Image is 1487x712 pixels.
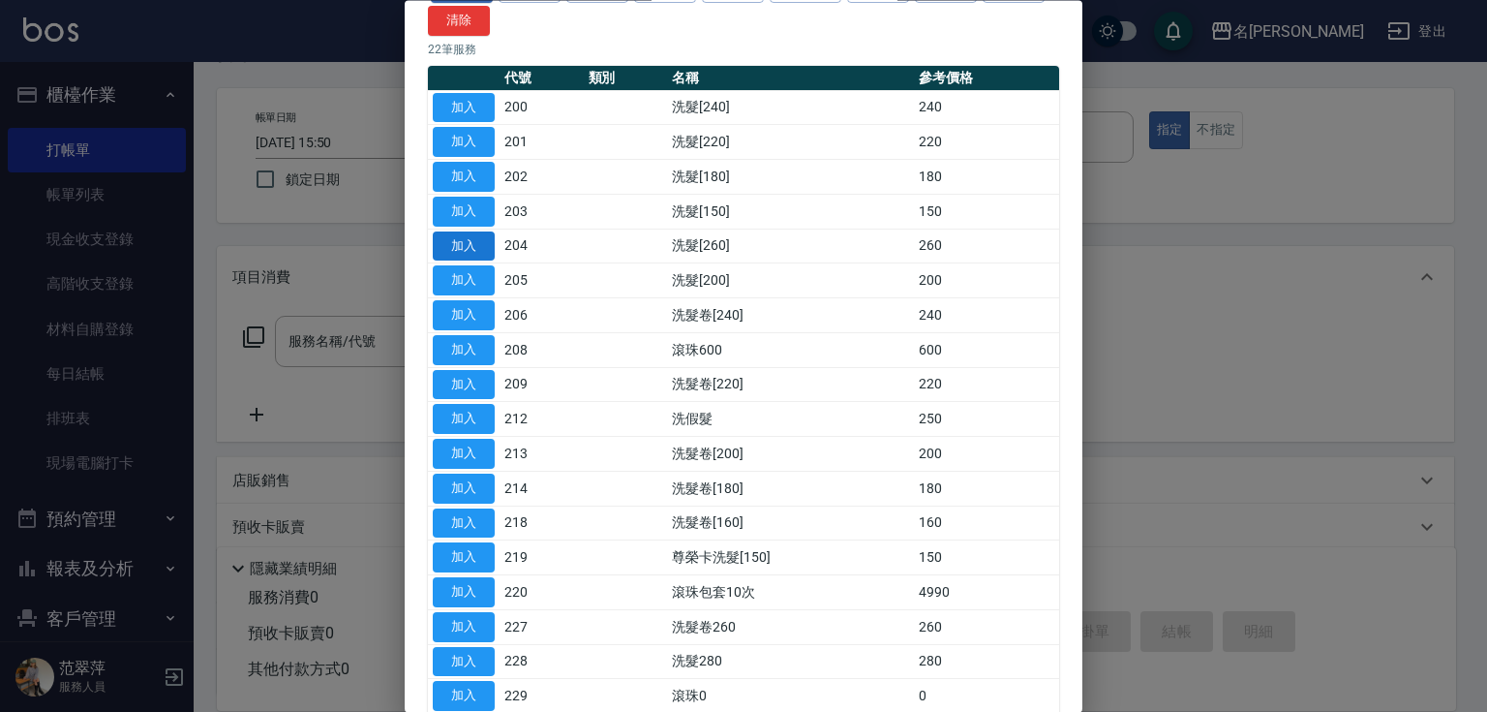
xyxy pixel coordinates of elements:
p: 22 筆服務 [428,41,1059,58]
td: 洗髮[240] [667,91,914,126]
button: 加入 [433,128,495,158]
td: 240 [914,298,1059,333]
button: 加入 [433,682,495,712]
td: 260 [914,230,1059,264]
button: 加入 [433,370,495,400]
td: 260 [914,610,1059,645]
button: 加入 [433,543,495,573]
td: 220 [914,368,1059,403]
button: 加入 [433,266,495,296]
td: 180 [914,160,1059,195]
td: 208 [500,333,584,368]
button: 加入 [433,440,495,470]
td: 200 [500,91,584,126]
td: 227 [500,610,584,645]
td: 洗髮[260] [667,230,914,264]
td: 219 [500,541,584,575]
th: 參考價格 [914,66,1059,91]
td: 214 [500,472,584,507]
td: 200 [914,437,1059,472]
td: 600 [914,333,1059,368]
td: 220 [914,125,1059,160]
td: 280 [914,645,1059,680]
td: 240 [914,91,1059,126]
td: 滾珠600 [667,333,914,368]
td: 202 [500,160,584,195]
td: 洗髮卷[240] [667,298,914,333]
button: 加入 [433,197,495,227]
button: 加入 [433,509,495,539]
td: 4990 [914,575,1059,610]
button: 加入 [433,578,495,608]
td: 洗髮卷[220] [667,368,914,403]
button: 加入 [433,474,495,504]
td: 洗髮[150] [667,195,914,230]
td: 203 [500,195,584,230]
td: 洗髮[180] [667,160,914,195]
button: 加入 [433,93,495,123]
button: 加入 [433,612,495,642]
td: 220 [500,575,584,610]
button: 加入 [433,301,495,331]
button: 清除 [428,6,490,36]
td: 洗髮卷[160] [667,507,914,542]
td: 洗髮卷260 [667,610,914,645]
button: 加入 [433,647,495,677]
td: 205 [500,263,584,298]
th: 類別 [584,66,668,91]
td: 洗髮[220] [667,125,914,160]
button: 加入 [433,405,495,435]
td: 201 [500,125,584,160]
td: 洗髮[200] [667,263,914,298]
td: 150 [914,195,1059,230]
td: 洗髮280 [667,645,914,680]
td: 洗髮卷[200] [667,437,914,472]
button: 加入 [433,232,495,262]
td: 洗髮卷[180] [667,472,914,507]
td: 150 [914,541,1059,575]
td: 206 [500,298,584,333]
td: 250 [914,402,1059,437]
td: 滾珠包套10次 [667,575,914,610]
td: 洗假髮 [667,402,914,437]
td: 160 [914,507,1059,542]
th: 代號 [500,66,584,91]
td: 204 [500,230,584,264]
td: 228 [500,645,584,680]
td: 200 [914,263,1059,298]
td: 218 [500,507,584,542]
td: 180 [914,472,1059,507]
button: 加入 [433,163,495,193]
button: 加入 [433,335,495,365]
td: 213 [500,437,584,472]
td: 209 [500,368,584,403]
td: 212 [500,402,584,437]
th: 名稱 [667,66,914,91]
td: 尊榮卡洗髮[150] [667,541,914,575]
